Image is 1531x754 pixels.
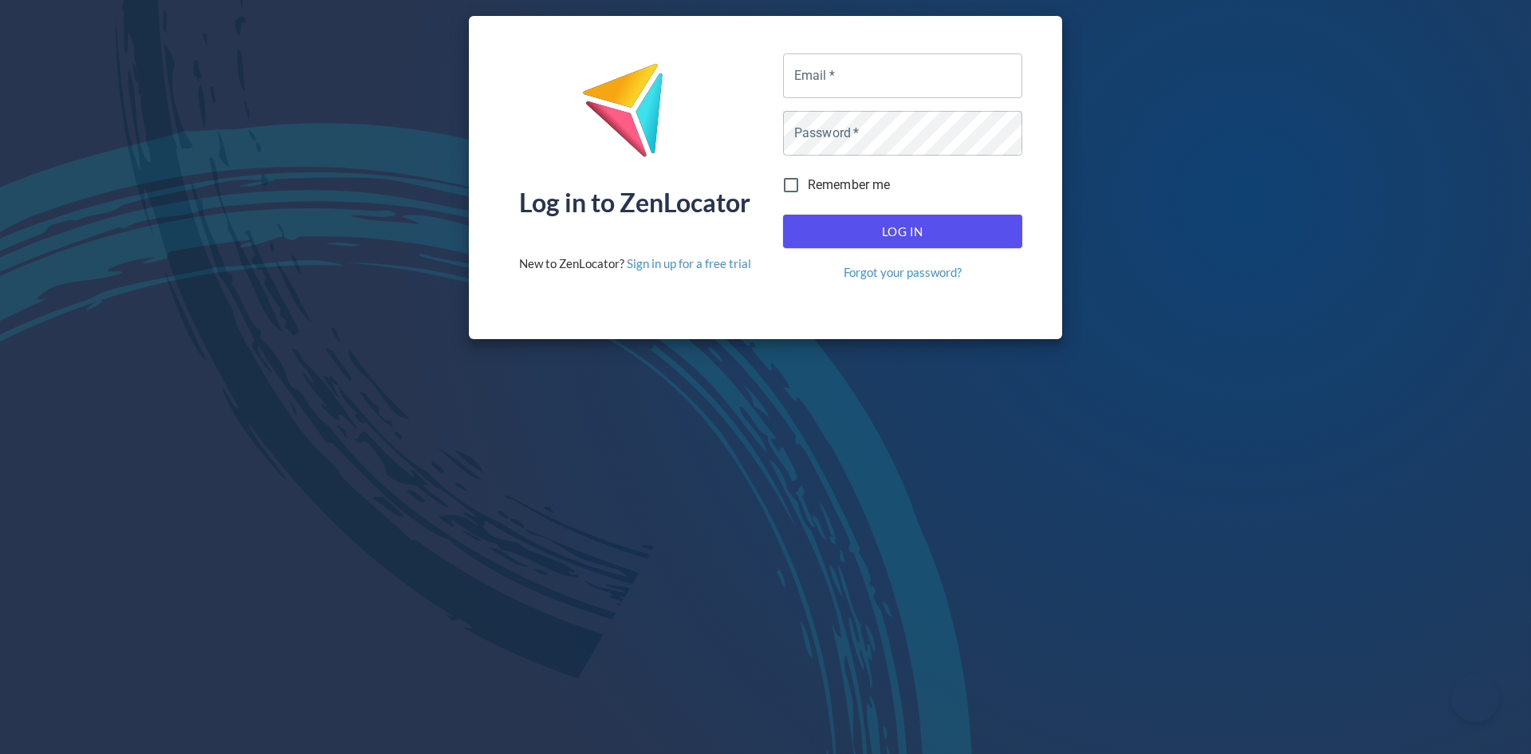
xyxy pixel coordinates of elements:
img: ZenLocator [581,62,688,170]
span: Log In [801,221,1005,242]
iframe: Toggle Customer Support [1451,674,1499,722]
a: Forgot your password? [844,264,962,281]
div: Log in to ZenLocator [519,190,750,215]
a: Sign in up for a free trial [627,256,751,270]
span: Remember me [808,176,891,195]
input: name@company.com [783,53,1022,98]
button: Log In [783,215,1022,248]
div: New to ZenLocator? [519,255,751,272]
